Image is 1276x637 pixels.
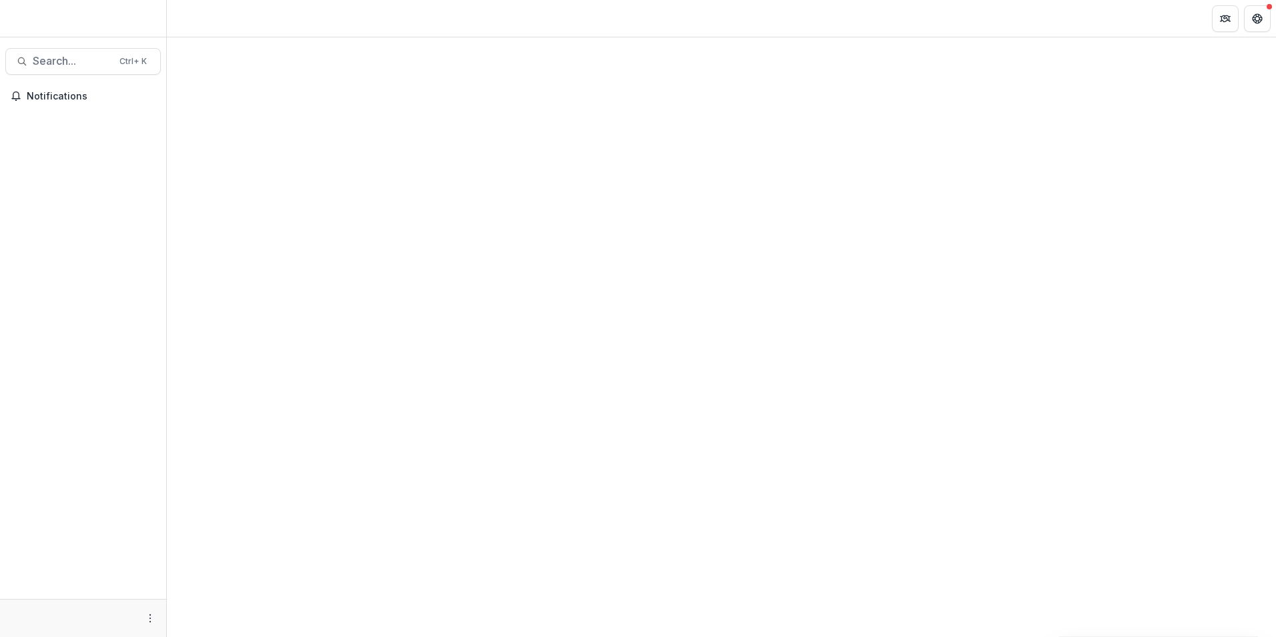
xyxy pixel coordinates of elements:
button: Search... [5,48,161,75]
span: Notifications [27,91,155,102]
button: More [142,610,158,626]
div: Ctrl + K [117,54,149,69]
button: Get Help [1244,5,1271,32]
span: Search... [33,55,111,67]
button: Notifications [5,85,161,107]
nav: breadcrumb [172,9,229,28]
button: Partners [1212,5,1239,32]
